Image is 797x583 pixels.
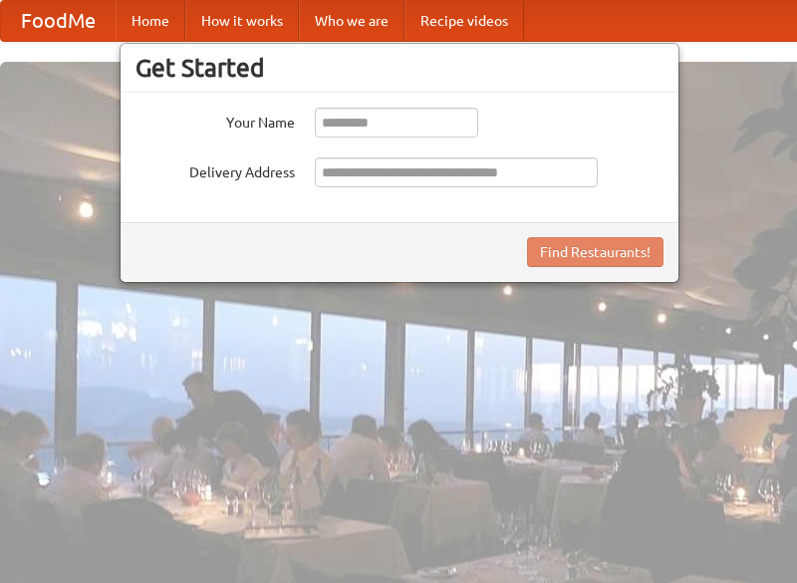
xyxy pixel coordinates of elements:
a: How it works [185,1,299,41]
a: Who we are [299,1,404,41]
label: Your Name [135,108,295,133]
h3: Get Started [135,53,664,83]
a: Recipe videos [404,1,524,41]
a: Home [116,1,185,41]
button: Find Restaurants! [527,237,664,267]
label: Delivery Address [135,157,295,182]
a: FoodMe [1,1,116,41]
